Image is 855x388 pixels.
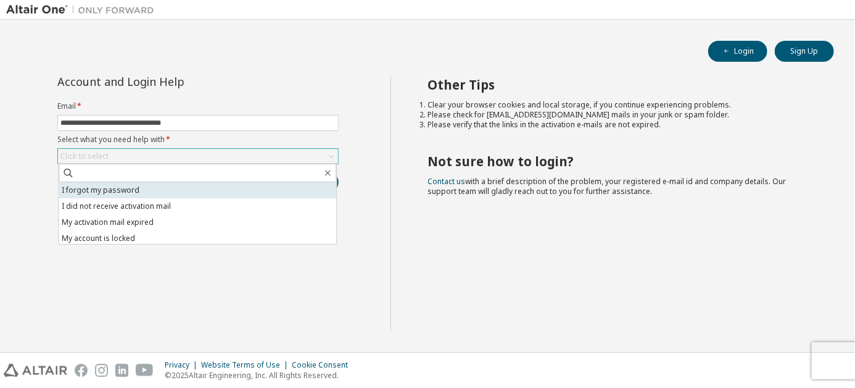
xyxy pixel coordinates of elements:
[165,370,355,381] p: © 2025 Altair Engineering, Inc. All Rights Reserved.
[115,364,128,377] img: linkedin.svg
[428,176,787,196] span: with a brief description of the problem, your registered e-mail id and company details. Our suppo...
[59,182,336,198] li: I forgot my password
[428,153,812,169] h2: Not sure how to login?
[775,41,834,62] button: Sign Up
[60,151,109,161] div: Click to select
[201,360,292,370] div: Website Terms of Use
[6,4,160,16] img: Altair One
[292,360,355,370] div: Cookie Consent
[58,149,338,164] div: Click to select
[165,360,201,370] div: Privacy
[428,176,466,187] a: Contact us
[708,41,767,62] button: Login
[428,120,812,130] li: Please verify that the links in the activation e-mails are not expired.
[57,135,339,145] label: Select what you need help with
[57,101,339,111] label: Email
[57,77,283,86] div: Account and Login Help
[75,364,88,377] img: facebook.svg
[95,364,108,377] img: instagram.svg
[4,364,67,377] img: altair_logo.svg
[428,110,812,120] li: Please check for [EMAIL_ADDRESS][DOMAIN_NAME] mails in your junk or spam folder.
[428,77,812,93] h2: Other Tips
[136,364,154,377] img: youtube.svg
[428,100,812,110] li: Clear your browser cookies and local storage, if you continue experiencing problems.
